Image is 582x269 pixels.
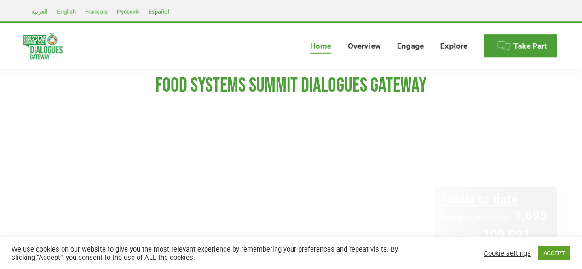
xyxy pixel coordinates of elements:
[483,227,530,242] span: 109,991
[440,213,513,222] span: Dialogues announced:
[397,41,424,51] span: Engage
[23,73,559,98] h1: FOOD SYSTEMS SUMMIT DIALOGUES GATEWAY
[57,8,76,15] span: English
[148,8,169,15] span: Español
[440,41,467,51] span: Explore
[484,249,531,258] a: Cookie settings
[12,245,403,262] div: We use cookies on our website to give you the most relevant experience by remembering your prefer...
[23,33,63,59] img: Food Systems Summit Dialogues
[513,41,547,51] span: Take Part
[310,41,331,51] span: Home
[497,39,511,53] img: Menu icon
[538,246,570,260] a: ACCEPT
[440,209,551,223] a: Dialogues announced: 1,695
[440,232,481,241] span: Participants:
[112,6,144,17] a: Русский
[144,6,173,17] a: Español
[348,41,380,51] span: Overview
[52,6,81,17] a: English
[117,8,139,15] span: Русский
[81,6,112,17] a: Français
[85,8,108,15] span: Français
[440,229,551,242] a: Participants: 109,991
[440,193,551,206] div: Totals to date
[27,6,52,17] a: العربية
[514,208,547,223] span: 1,695
[31,8,48,15] span: العربية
